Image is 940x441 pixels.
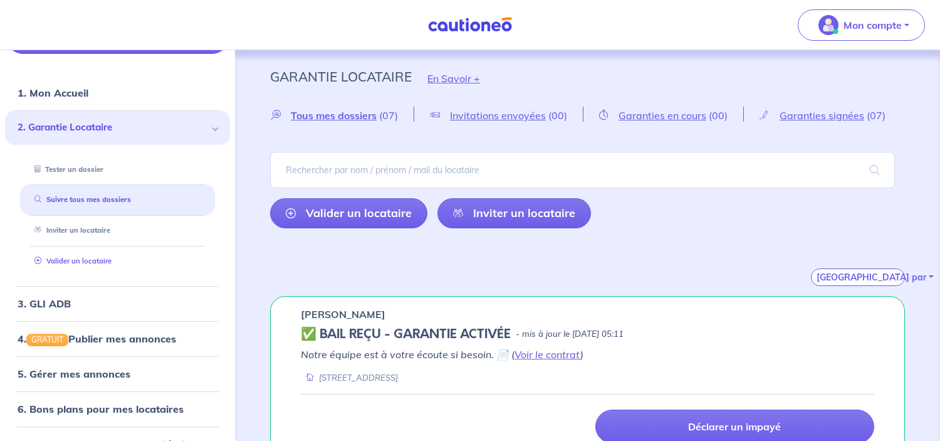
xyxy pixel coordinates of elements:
[18,403,184,415] a: 6. Bons plans pour mes locataires
[29,165,103,174] a: Tester un dossier
[514,348,580,361] a: Voir le contrat
[867,109,885,122] span: (07)
[20,220,215,241] div: Inviter un locataire
[29,257,112,265] a: Valider un locataire
[5,291,230,316] div: 3. GLI ADB
[855,152,895,188] span: search
[414,109,583,121] a: Invitations envoyées(00)
[423,17,517,33] img: Cautioneo
[688,420,781,433] p: Déclarer un impayé
[29,195,131,204] a: Suivre tous mes dossiers
[18,332,176,345] a: 4.GRATUITPublier mes annonces
[270,65,412,88] p: Garantie Locataire
[20,159,215,180] div: Tester un dossier
[20,251,215,272] div: Valider un locataire
[5,396,230,422] div: 6. Bons plans pour mes locataires
[5,110,230,145] div: 2. Garantie Locataire
[270,152,895,188] input: Rechercher par nom / prénom / mail du locataire
[798,9,925,41] button: illu_account_valid_menu.svgMon compte
[5,80,230,105] div: 1. Mon Accueil
[301,327,874,342] div: state: CONTRACT-VALIDATED, Context: IN-MANAGEMENT,IS-GL-CAUTION
[780,109,864,122] span: Garanties signées
[818,15,838,35] img: illu_account_valid_menu.svg
[548,109,567,122] span: (00)
[18,368,130,380] a: 5. Gérer mes annonces
[412,60,496,97] button: En Savoir +
[18,120,208,135] span: 2. Garantie Locataire
[843,18,902,33] p: Mon compte
[5,326,230,351] div: 4.GRATUITPublier mes annonces
[709,109,728,122] span: (00)
[516,328,624,341] p: - mis à jour le [DATE] 05:11
[301,348,583,361] em: Notre équipe est à votre écoute si besoin. 📄 ( )
[437,198,591,228] a: Inviter un locataire
[18,87,88,99] a: 1. Mon Accueil
[450,109,546,122] span: Invitations envoyées
[301,307,385,322] p: [PERSON_NAME]
[301,327,511,342] h5: ✅ BAIL REÇU - GARANTIE ACTIVÉE
[291,109,377,122] span: Tous mes dossiers
[301,372,398,384] div: [STREET_ADDRESS]
[18,297,71,310] a: 3. GLI ADB
[5,361,230,386] div: 5. Gérer mes annonces
[744,109,901,121] a: Garanties signées(07)
[270,109,414,121] a: Tous mes dossiers(07)
[619,109,706,122] span: Garanties en cours
[379,109,398,122] span: (07)
[29,226,110,235] a: Inviter un locataire
[20,189,215,210] div: Suivre tous mes dossiers
[811,268,905,286] button: [GEOGRAPHIC_DATA] par
[583,109,743,121] a: Garanties en cours(00)
[270,198,427,228] a: Valider un locataire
